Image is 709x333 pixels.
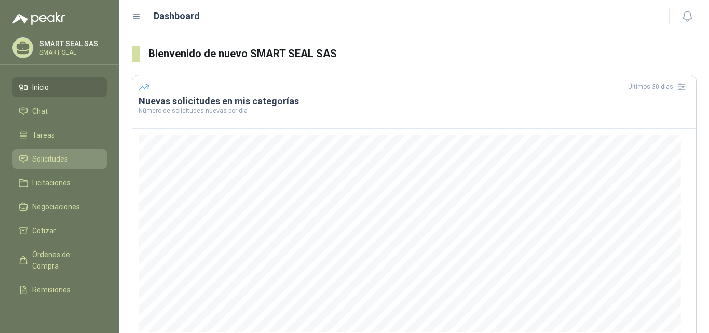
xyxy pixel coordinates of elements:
p: SMART SEAL SAS [39,40,104,47]
span: Tareas [32,129,55,141]
div: Últimos 30 días [628,78,690,95]
a: Inicio [12,77,107,97]
h1: Dashboard [154,9,200,23]
a: Solicitudes [12,149,107,169]
a: Órdenes de Compra [12,245,107,276]
a: Tareas [12,125,107,145]
span: Solicitudes [32,153,68,165]
span: Cotizar [32,225,56,236]
span: Inicio [32,82,49,93]
span: Negociaciones [32,201,80,212]
h3: Bienvenido de nuevo SMART SEAL SAS [148,46,697,62]
span: Órdenes de Compra [32,249,97,272]
a: Negociaciones [12,197,107,217]
span: Remisiones [32,284,71,296]
a: Configuración [12,304,107,324]
a: Remisiones [12,280,107,300]
img: Logo peakr [12,12,65,25]
span: Chat [32,105,48,117]
a: Chat [12,101,107,121]
p: Número de solicitudes nuevas por día [139,108,690,114]
h3: Nuevas solicitudes en mis categorías [139,95,690,108]
a: Licitaciones [12,173,107,193]
a: Cotizar [12,221,107,241]
p: SMART SEAL [39,49,104,56]
span: Licitaciones [32,177,71,189]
